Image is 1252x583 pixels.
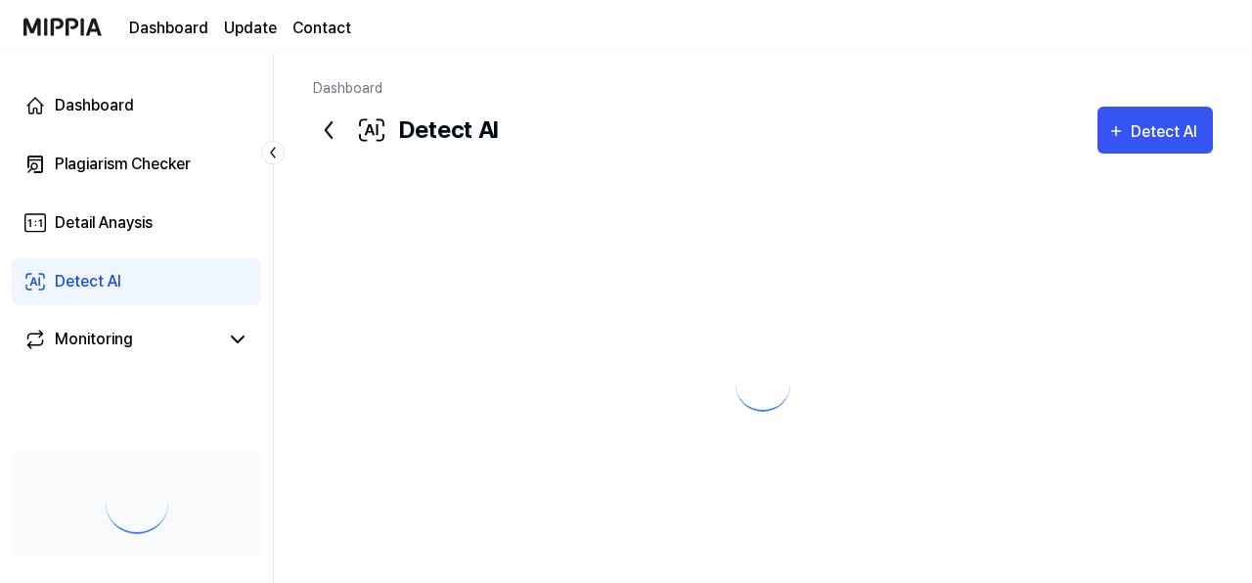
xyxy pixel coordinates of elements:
button: Detect AI [1097,107,1213,154]
a: Update [224,17,277,40]
a: Dashboard [313,80,382,96]
a: Contact [292,17,351,40]
a: Dashboard [129,17,208,40]
div: Monitoring [55,328,133,351]
div: Dashboard [55,94,134,117]
div: Plagiarism Checker [55,153,191,176]
div: Detect AI [55,270,121,293]
a: Monitoring [23,328,218,351]
a: Plagiarism Checker [12,141,261,188]
a: Detail Anaysis [12,200,261,247]
a: Detect AI [12,258,261,305]
div: Detail Anaysis [55,211,153,235]
a: Dashboard [12,82,261,129]
div: Detect AI [313,107,498,154]
div: Detect AI [1131,119,1203,145]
